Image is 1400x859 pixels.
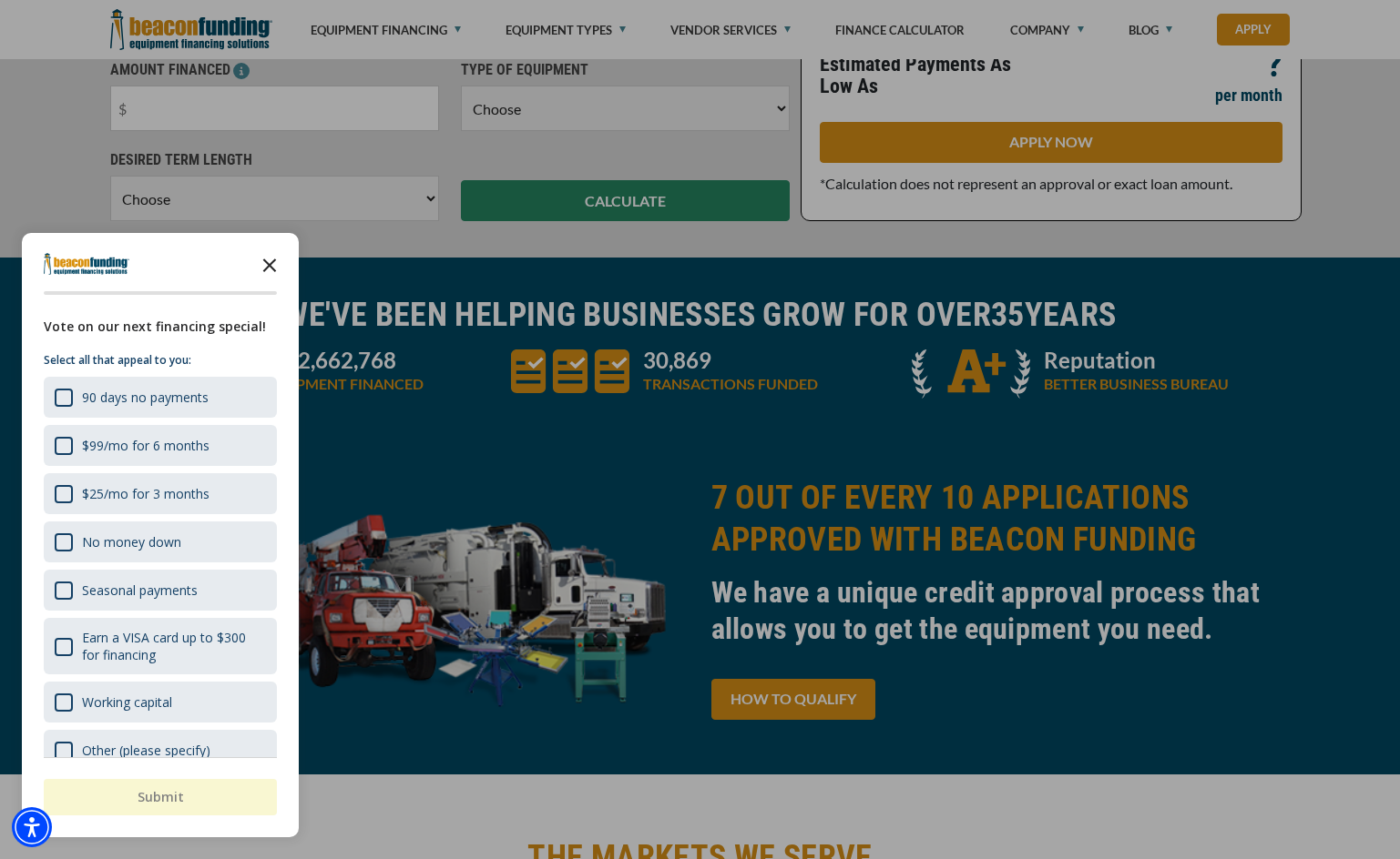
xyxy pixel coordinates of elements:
button: Submit [44,779,277,815]
button: Close the survey [251,246,288,282]
div: 90 days no payments [44,377,277,418]
div: Survey [22,233,299,837]
div: No money down [82,533,181,551]
div: $25/mo for 3 months [44,473,277,514]
img: Company logo [44,253,129,275]
div: Working capital [44,682,277,723]
div: Earn a VISA card up to $300 for financing [44,618,277,674]
div: Earn a VISA card up to $300 for financing [82,629,266,663]
div: Other (please specify) [82,742,210,759]
div: $99/mo for 6 months [82,437,209,454]
div: Working capital [82,693,172,711]
div: 90 days no payments [82,389,209,406]
div: Vote on our next financing special! [44,317,277,337]
div: $99/mo for 6 months [44,425,277,466]
div: Seasonal payments [44,570,277,611]
div: Other (please specify) [44,730,277,771]
div: $25/mo for 3 months [82,485,209,502]
div: No money down [44,521,277,562]
div: Accessibility Menu [12,807,52,847]
div: Seasonal payments [82,581,198,599]
p: Select all that appeal to you: [44,351,277,369]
